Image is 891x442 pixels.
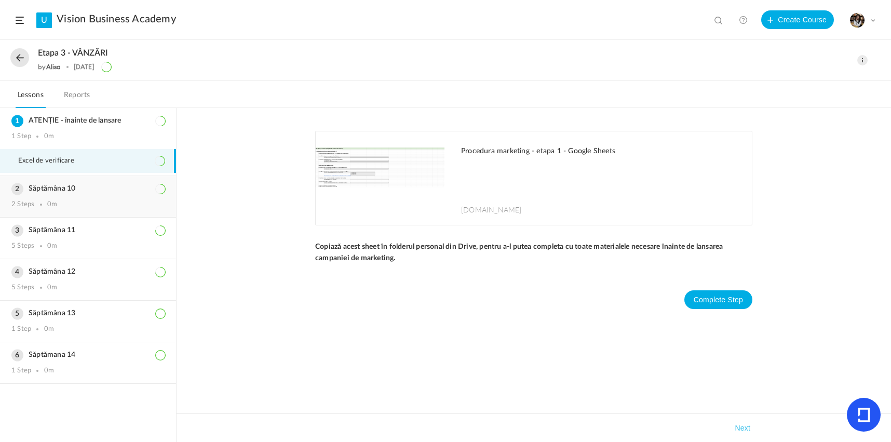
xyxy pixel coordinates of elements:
[38,48,108,58] span: Etapa 3 - VÂNZĂRI
[11,116,165,125] h3: ATENȚIE - înainte de lansare
[44,367,54,375] div: 0m
[11,132,31,141] div: 1 Step
[761,10,834,29] button: Create Course
[47,284,57,292] div: 0m
[316,131,752,225] a: Procedura marketing - etapa 1 - Google Sheets [DOMAIN_NAME]
[316,131,444,225] img: AHkbwyJj0SWUhQEO3LKN7uOwRyYY-FH3OTjH3IgEpmRdavqEwCddfvTiHBiryDyewoeC3BGcVv7t5uSDSU45BFZof-K0uq7R_...
[46,63,61,71] a: Alisa
[461,147,741,156] h1: Procedura marketing - etapa 1 - Google Sheets
[57,13,176,25] a: Vision Business Academy
[461,204,522,215] span: [DOMAIN_NAME]
[11,242,34,250] div: 5 Steps
[44,132,54,141] div: 0m
[47,200,57,209] div: 0m
[684,290,752,309] button: Complete Step
[11,200,34,209] div: 2 Steps
[11,284,34,292] div: 5 Steps
[733,422,752,434] button: Next
[11,367,31,375] div: 1 Step
[11,309,165,318] h3: Săptămâna 13
[44,325,54,333] div: 0m
[11,351,165,359] h3: Săptămana 14
[16,88,46,108] a: Lessons
[74,63,95,71] div: [DATE]
[18,157,87,165] span: Excel de verificare
[62,88,92,108] a: Reports
[315,243,725,262] strong: Copiază acest sheet în folderul personal din Drive, pentru a-l putea completa cu toate materialel...
[11,184,165,193] h3: Săptămâna 10
[850,13,865,28] img: tempimagehs7pti.png
[11,325,31,333] div: 1 Step
[38,63,61,71] div: by
[11,226,165,235] h3: Săptămâna 11
[47,242,57,250] div: 0m
[36,12,52,28] a: U
[11,267,165,276] h3: Săptămâna 12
